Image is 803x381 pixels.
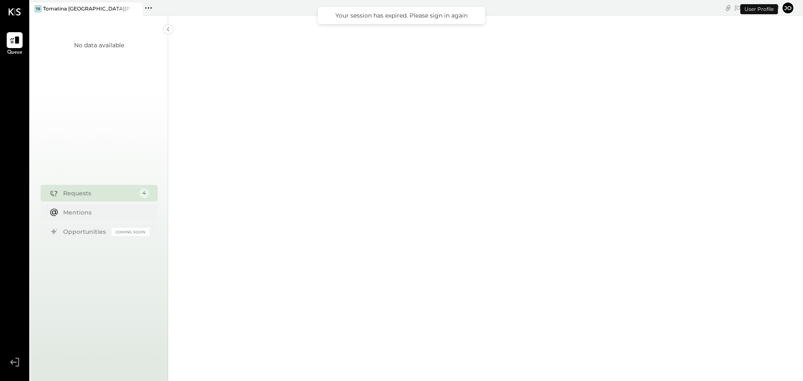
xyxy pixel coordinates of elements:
div: User Profile [740,4,778,14]
div: Your session has expired. Please sign in again [326,12,477,19]
span: Queue [7,49,23,56]
button: Jo [781,1,795,15]
div: Opportunities [63,228,107,236]
div: Mentions [63,208,145,217]
div: [DATE] [734,4,779,12]
a: Queue [0,32,29,56]
div: No data available [74,41,124,49]
div: Tomatina [GEOGRAPHIC_DATA][PERSON_NAME] [43,5,130,12]
div: TS [34,5,42,13]
div: 4 [139,188,149,198]
div: copy link [724,3,732,12]
div: Coming Soon [112,228,149,236]
div: Requests [63,189,135,197]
